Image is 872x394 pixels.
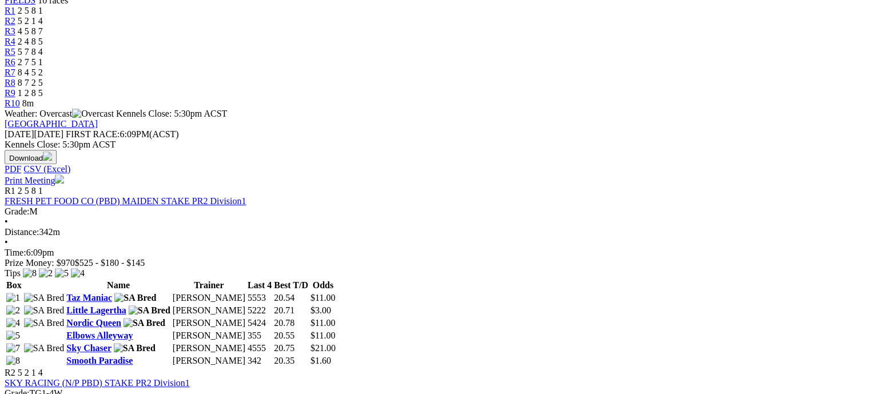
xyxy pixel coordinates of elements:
[5,129,34,139] span: [DATE]
[5,26,15,36] a: R3
[23,164,70,174] a: CSV (Excel)
[310,293,335,303] span: $11.00
[5,37,15,46] span: R4
[55,268,69,278] img: 5
[24,318,65,328] img: SA Bred
[18,26,43,36] span: 4 5 8 7
[5,140,867,150] div: Kennels Close: 5:30pm ACST
[75,258,145,268] span: $525 - $180 - $145
[5,88,15,98] a: R9
[5,67,15,77] a: R7
[5,237,8,247] span: •
[5,57,15,67] a: R6
[273,330,309,341] td: 20.55
[18,368,43,377] span: 5 2 1 4
[5,268,21,278] span: Tips
[18,16,43,26] span: 5 2 1 4
[5,227,39,237] span: Distance:
[72,109,114,119] img: Overcast
[172,292,246,304] td: [PERSON_NAME]
[55,174,64,184] img: printer.svg
[5,248,867,258] div: 6:09pm
[124,318,165,328] img: SA Bred
[18,57,43,67] span: 2 7 5 1
[5,98,20,108] a: R10
[6,293,20,303] img: 1
[247,305,272,316] td: 5222
[66,280,170,291] th: Name
[5,47,15,57] a: R5
[6,305,20,316] img: 2
[6,343,20,353] img: 7
[66,293,112,303] a: Taz Maniac
[247,317,272,329] td: 5424
[24,343,65,353] img: SA Bred
[43,152,52,161] img: download.svg
[23,268,37,278] img: 8
[5,176,64,185] a: Print Meeting
[172,305,246,316] td: [PERSON_NAME]
[24,293,65,303] img: SA Bred
[18,78,43,87] span: 8 7 2 5
[5,6,15,15] a: R1
[310,305,331,315] span: $3.00
[247,355,272,367] td: 342
[18,37,43,46] span: 2 4 8 5
[116,109,227,118] span: Kennels Close: 5:30pm ACST
[66,356,133,365] a: Smooth Paradise
[5,119,98,129] a: [GEOGRAPHIC_DATA]
[273,292,309,304] td: 20.54
[39,268,53,278] img: 2
[66,305,126,315] a: Little Lagertha
[6,331,20,341] img: 5
[18,88,43,98] span: 1 2 8 5
[66,343,111,353] a: Sky Chaser
[247,343,272,354] td: 4555
[172,330,246,341] td: [PERSON_NAME]
[5,248,26,257] span: Time:
[5,368,15,377] span: R2
[172,343,246,354] td: [PERSON_NAME]
[247,280,272,291] th: Last 4
[6,318,20,328] img: 4
[5,227,867,237] div: 342m
[114,343,156,353] img: SA Bred
[310,280,336,291] th: Odds
[18,186,43,196] span: 2 5 8 1
[114,293,156,303] img: SA Bred
[310,343,336,353] span: $21.00
[6,356,20,366] img: 8
[5,78,15,87] a: R8
[66,129,179,139] span: 6:09PM(ACST)
[5,129,63,139] span: [DATE]
[5,164,21,174] a: PDF
[273,280,309,291] th: Best T/D
[18,6,43,15] span: 2 5 8 1
[310,356,331,365] span: $1.60
[18,47,43,57] span: 5 7 8 4
[18,67,43,77] span: 8 4 5 2
[5,217,8,226] span: •
[66,129,120,139] span: FIRST RACE:
[273,317,309,329] td: 20.78
[310,331,335,340] span: $11.00
[5,206,867,217] div: M
[5,16,15,26] span: R2
[129,305,170,316] img: SA Bred
[172,280,246,291] th: Trainer
[247,330,272,341] td: 355
[24,305,65,316] img: SA Bred
[172,355,246,367] td: [PERSON_NAME]
[6,280,22,290] span: Box
[66,331,133,340] a: Elbows Alleyway
[5,378,190,388] a: SKY RACING (N/P PBD) STAKE PR2 Division1
[172,317,246,329] td: [PERSON_NAME]
[273,355,309,367] td: 20.35
[310,318,335,328] span: $11.00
